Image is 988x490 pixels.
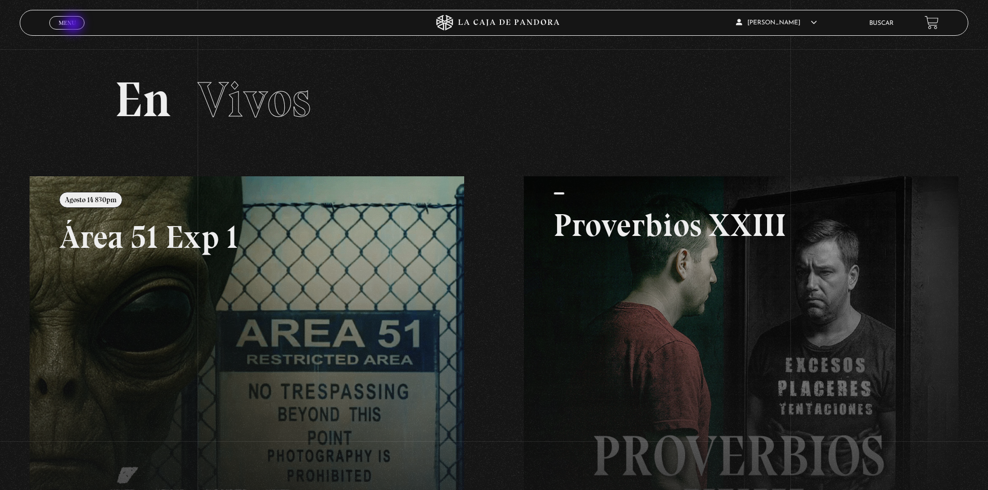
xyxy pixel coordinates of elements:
span: [PERSON_NAME] [736,20,817,26]
a: Buscar [869,20,894,26]
a: View your shopping cart [925,16,939,30]
span: Menu [59,20,76,26]
span: Vivos [198,70,311,129]
h2: En [115,75,873,124]
span: Cerrar [55,29,79,36]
